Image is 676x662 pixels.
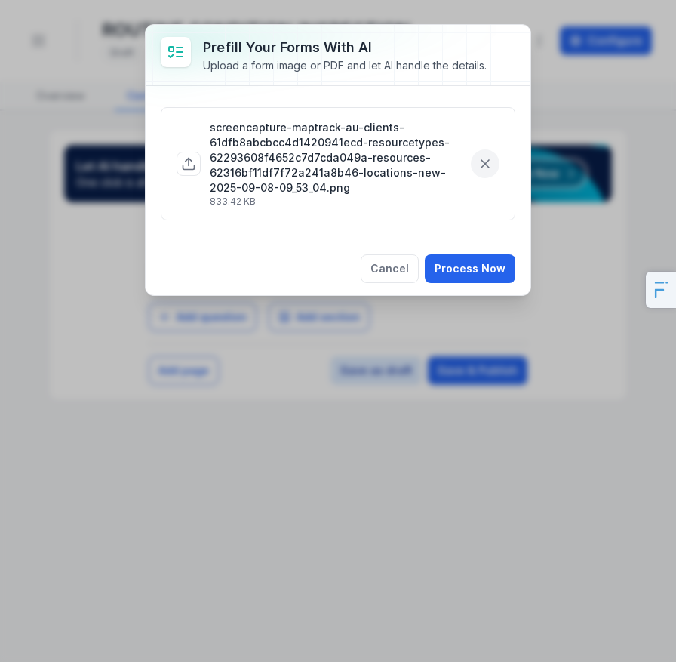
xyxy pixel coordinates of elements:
div: Upload a form image or PDF and let AI handle the details. [203,58,487,73]
button: Cancel [361,254,419,283]
h3: Prefill Your Forms with AI [203,37,487,58]
p: screencapture-maptrack-au-clients-61dfb8abcbcc4d1420941ecd-resourcetypes-62293608f4652c7d7cda049a... [210,120,471,196]
button: Process Now [425,254,515,283]
p: 833.42 KB [210,196,471,208]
